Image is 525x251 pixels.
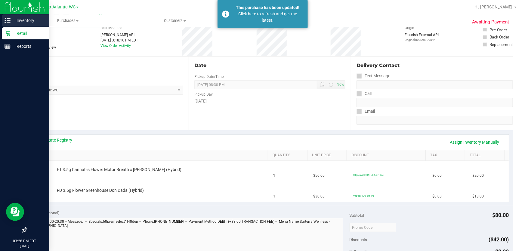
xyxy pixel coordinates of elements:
[122,18,228,23] span: Customers
[433,173,442,179] span: $0.00
[57,188,144,193] span: FD 3.5g Flower Greenhouse Don Dada (Hybrid)
[357,107,375,116] label: Email
[472,173,484,179] span: $20.00
[57,167,181,173] span: FT 3.5g Cannabis Flower Motor Breath x [PERSON_NAME] (Hybrid)
[5,17,11,23] inline-svg: Inventory
[3,244,47,248] p: [DATE]
[5,43,11,49] inline-svg: Reports
[44,5,76,10] span: Jax Atlantic WC
[313,194,325,199] span: $30.00
[14,14,122,27] a: Purchases
[489,236,509,243] span: ($42.00)
[350,223,396,232] input: Promo Code
[194,92,213,97] label: Pickup Day
[312,153,344,158] a: Unit Price
[36,137,73,143] a: View State Registry
[446,137,503,147] a: Assign Inventory Manually
[11,30,47,37] p: Retail
[6,203,24,221] iframe: Resource center
[490,34,510,40] div: Back Order
[405,32,439,42] div: Flourish External API
[353,194,374,197] span: 40dep: 40% off line
[350,234,367,245] span: Discounts
[357,89,372,98] label: Call
[357,72,390,80] label: Text Message
[273,153,305,158] a: Quantity
[493,212,509,218] span: $80.00
[357,62,513,69] div: Delivery Contact
[233,11,303,23] div: Click here to refresh and get the latest.
[490,41,513,47] div: Replacement
[470,153,502,158] a: Total
[233,5,303,11] div: This purchase has been updated!
[14,18,122,23] span: Purchases
[353,173,384,176] span: 60premselect1: 60% off line
[194,62,345,69] div: Date
[11,17,47,24] p: Inventory
[101,38,138,43] div: [DATE] 3:18:16 PM EDT
[472,194,484,199] span: $18.00
[351,153,423,158] a: Discount
[26,62,183,69] div: Location
[350,213,364,218] span: Subtotal
[273,194,276,199] span: 1
[101,25,123,31] label: Last Modified
[472,19,509,26] span: Awaiting Payment
[36,153,265,158] a: SKU
[405,25,415,31] label: Origin
[474,5,514,9] span: Hi, [PERSON_NAME]!
[433,194,442,199] span: $0.00
[3,238,47,244] p: 03:28 PM EDT
[122,14,229,27] a: Customers
[5,30,11,36] inline-svg: Retail
[101,44,131,48] a: View Order Activity
[273,173,276,179] span: 1
[431,153,463,158] a: Tax
[194,74,224,79] label: Pickup Date/Time
[313,173,325,179] span: $50.00
[490,27,508,33] div: Pre-Order
[101,32,138,38] div: [PERSON_NAME] API
[194,98,345,104] div: [DATE]
[357,80,513,89] input: Format: (999) 999-9999
[11,43,47,50] p: Reports
[357,98,513,107] input: Format: (999) 999-9999
[405,38,439,42] p: Original ID: 328099544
